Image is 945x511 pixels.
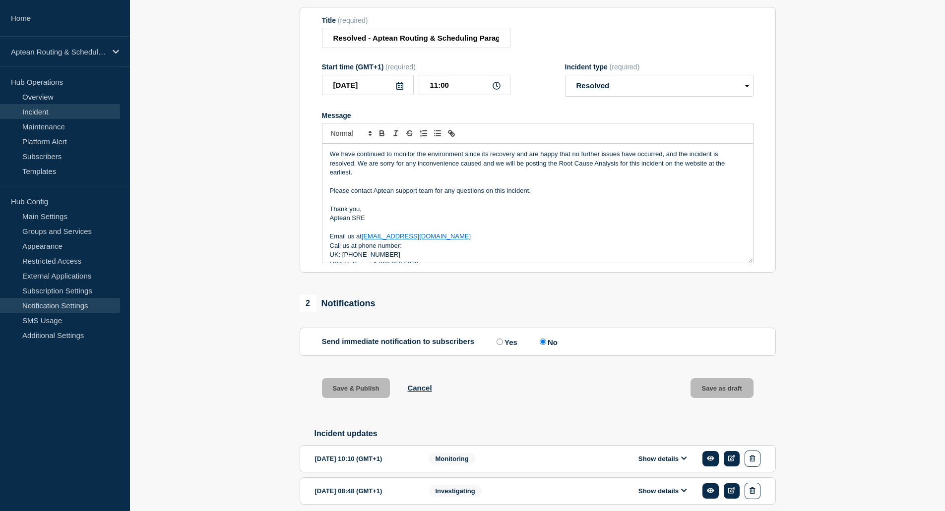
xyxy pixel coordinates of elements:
[540,339,546,345] input: No
[330,150,746,177] p: We have continued to monitor the environment since its recovery and are happy that no further iss...
[338,16,368,24] span: (required)
[11,48,106,56] p: Aptean Routing & Scheduling Paragon Edition
[300,295,376,312] div: Notifications
[429,453,475,464] span: Monitoring
[417,127,431,139] button: Toggle ordered list
[330,250,746,259] p: UK: [PHONE_NUMBER]
[407,384,432,392] button: Cancel
[300,295,316,312] span: 2
[429,485,482,497] span: Investigating
[315,483,414,499] div: [DATE] 08:48 (GMT+1)
[362,232,471,240] a: [EMAIL_ADDRESS][DOMAIN_NAME]
[330,241,746,250] p: Call us at phone number:
[326,127,375,139] span: Font size
[322,337,475,346] p: Send immediate notification to subscribers
[315,451,414,467] div: [DATE] 10:10 (GMT+1)
[431,127,444,139] button: Toggle bulleted list
[330,186,746,195] p: Please contact Aptean support team for any questions on this incident.
[375,127,389,139] button: Toggle bold text
[322,28,510,48] input: Title
[385,63,416,71] span: (required)
[403,127,417,139] button: Toggle strikethrough text
[330,260,746,269] p: USA Hotline: + 1 866 650 5072
[565,63,754,71] div: Incident type
[537,337,558,346] label: No
[494,337,517,346] label: Yes
[635,454,690,463] button: Show details
[322,16,510,24] div: Title
[497,339,503,345] input: Yes
[330,232,746,241] p: Email us at
[322,337,754,346] div: Send immediate notification to subscribers
[444,127,458,139] button: Toggle link
[610,63,640,71] span: (required)
[322,378,390,398] button: Save & Publish
[322,75,414,95] input: YYYY-MM-DD
[322,63,510,71] div: Start time (GMT+1)
[330,205,746,214] p: Thank you,
[691,378,754,398] button: Save as draft
[389,127,403,139] button: Toggle italic text
[565,75,754,97] select: Incident type
[419,75,510,95] input: HH:MM
[322,112,754,119] div: Message
[315,429,776,438] h2: Incident updates
[322,144,753,263] div: Message
[330,214,746,223] p: Aptean SRE
[635,487,690,495] button: Show details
